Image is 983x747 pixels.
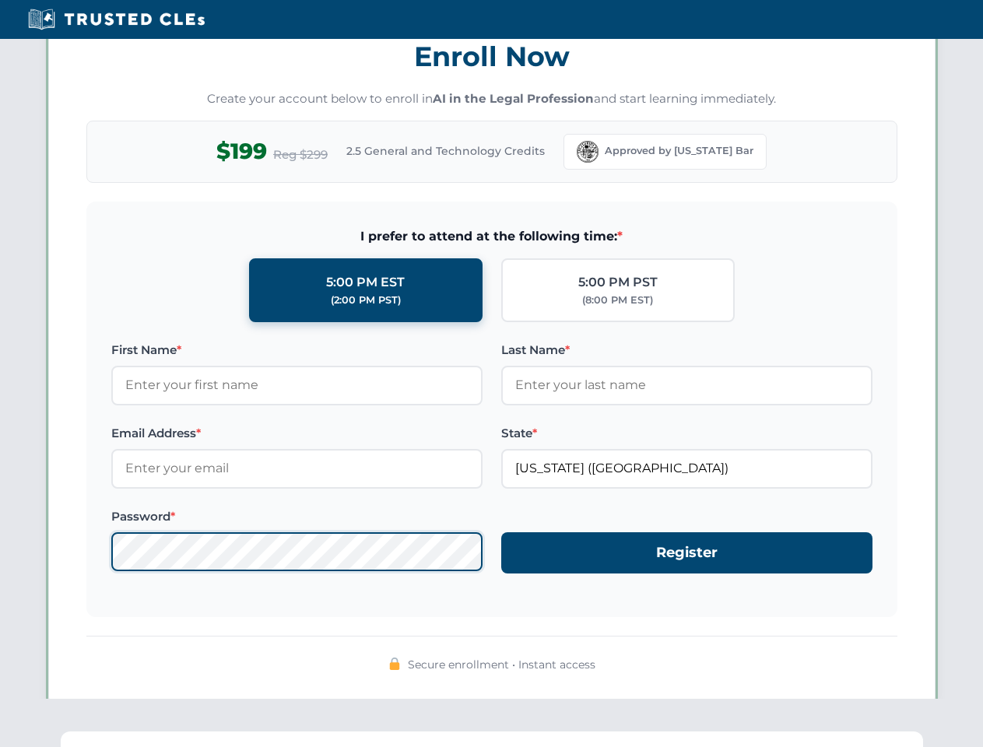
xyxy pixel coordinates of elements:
[346,142,545,160] span: 2.5 General and Technology Credits
[605,143,753,159] span: Approved by [US_STATE] Bar
[111,507,483,526] label: Password
[577,141,599,163] img: Florida Bar
[111,449,483,488] input: Enter your email
[408,656,595,673] span: Secure enrollment • Instant access
[331,293,401,308] div: (2:00 PM PST)
[501,424,872,443] label: State
[433,91,594,106] strong: AI in the Legal Profession
[111,226,872,247] span: I prefer to attend at the following time:
[501,449,872,488] input: Florida (FL)
[111,424,483,443] label: Email Address
[578,272,658,293] div: 5:00 PM PST
[216,134,267,169] span: $199
[501,532,872,573] button: Register
[111,366,483,405] input: Enter your first name
[388,658,401,670] img: 🔒
[86,90,897,108] p: Create your account below to enroll in and start learning immediately.
[86,32,897,81] h3: Enroll Now
[273,146,328,164] span: Reg $299
[326,272,405,293] div: 5:00 PM EST
[582,293,653,308] div: (8:00 PM EST)
[111,341,483,359] label: First Name
[501,366,872,405] input: Enter your last name
[501,341,872,359] label: Last Name
[23,8,209,31] img: Trusted CLEs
